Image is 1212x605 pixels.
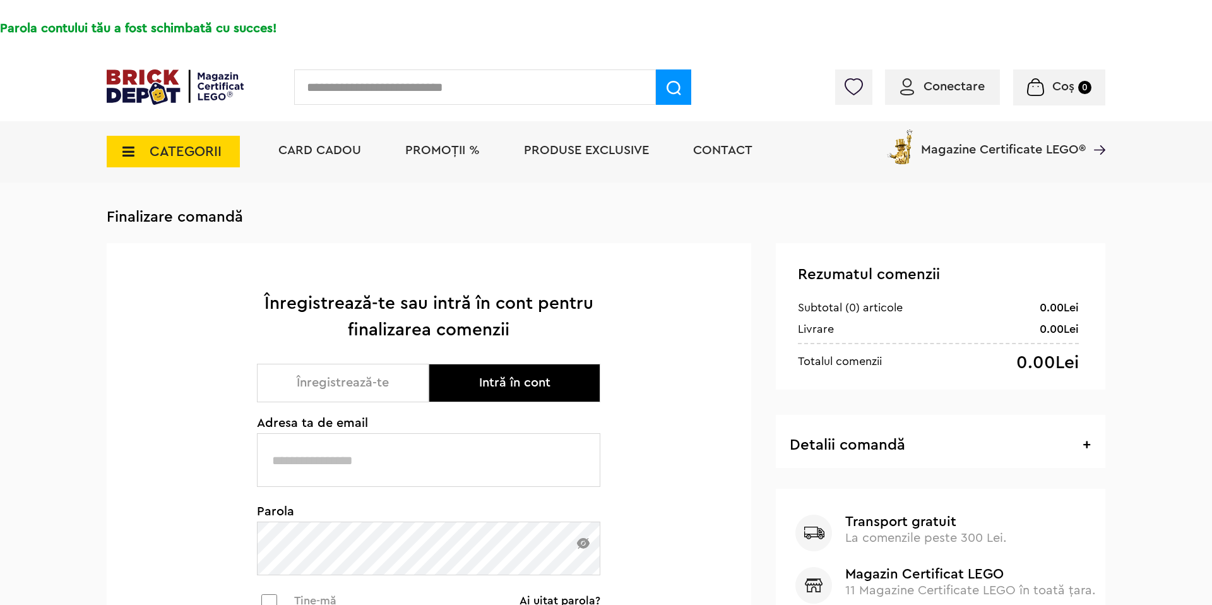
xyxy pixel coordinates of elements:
[1086,127,1105,140] a: Magazine Certificate LEGO®
[795,515,832,551] img: Transport gratuit
[798,267,940,282] span: Rezumatul comenzii
[845,567,1096,581] b: Magazin Certificat LEGO
[798,321,834,337] div: Livrare
[798,300,903,315] div: Subtotal (0) articole
[257,505,600,518] span: Parola
[1052,80,1074,93] span: Coș
[845,532,1007,544] span: La comenzile peste 300 Lei.
[1016,354,1079,372] div: 0.00Lei
[924,80,985,93] span: Conectare
[405,144,480,157] a: PROMOȚII %
[257,364,429,402] button: Înregistrează-te
[1040,321,1079,337] div: 0.00Lei
[1040,300,1079,315] div: 0.00Lei
[429,364,600,402] button: Intră în cont
[1083,438,1091,453] span: +
[795,567,832,604] img: Magazin Certificat LEGO
[278,144,361,157] a: Card Cadou
[845,584,1096,597] span: 11 Magazine Certificate LEGO în toată țara.
[693,144,752,157] a: Contact
[790,438,1091,453] h3: Detalii comandă
[1078,81,1091,94] small: 0
[107,208,1105,227] h3: Finalizare comandă
[524,144,649,157] a: Produse exclusive
[900,80,985,93] a: Conectare
[257,290,600,343] h1: Înregistrează-te sau intră în cont pentru finalizarea comenzii
[150,145,222,159] span: CATEGORII
[257,417,600,429] span: Adresa ta de email
[921,127,1086,156] span: Magazine Certificate LEGO®
[845,515,1096,529] b: Transport gratuit
[798,354,882,369] div: Totalul comenzii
